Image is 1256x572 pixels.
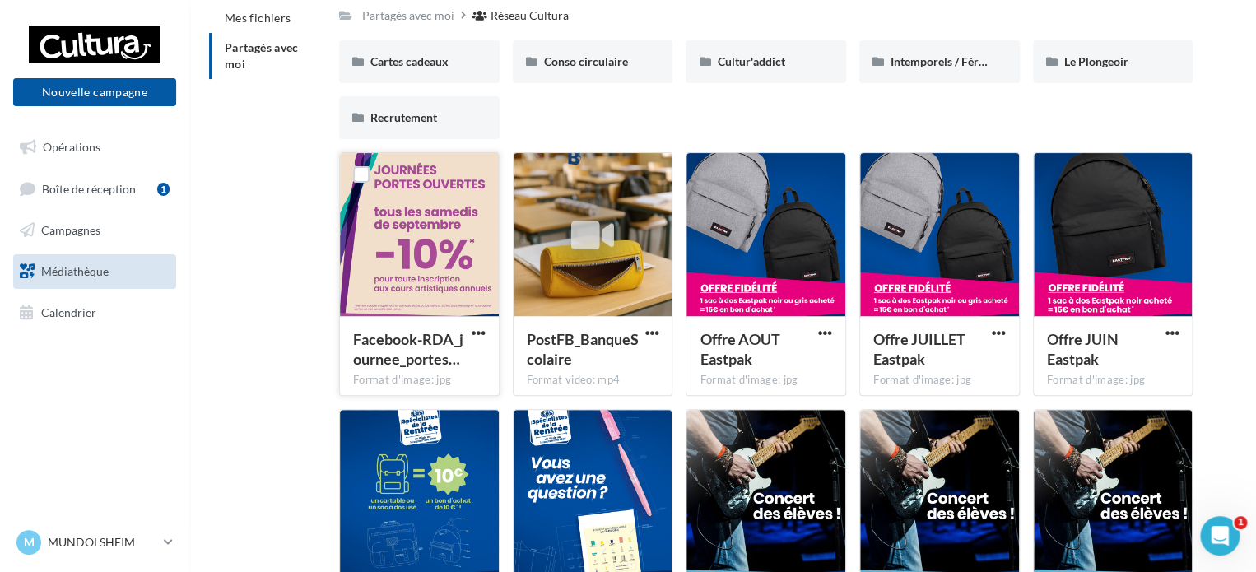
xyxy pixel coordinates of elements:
span: Offre JUILLET Eastpak [873,330,965,368]
div: Réseau Cultura [491,7,569,24]
a: Opérations [10,130,179,165]
span: Recrutement [370,110,437,124]
span: Cartes cadeaux [370,54,449,68]
span: Partagés avec moi [225,40,299,71]
span: Le Plongeoir [1064,54,1128,68]
a: Campagnes [10,213,179,248]
span: Calendrier [41,305,96,319]
span: Offre JUIN Eastpak [1047,330,1119,368]
div: Format d'image: jpg [873,373,1006,388]
span: Intemporels / Fériés [891,54,993,68]
span: Facebook-RDA_journee_portes_ouvertes [353,330,463,368]
div: Format d'image: jpg [700,373,832,388]
a: Médiathèque [10,254,179,289]
span: Mes fichiers [225,11,291,25]
div: Format video: mp4 [527,373,659,388]
a: M MUNDOLSHEIM [13,527,176,558]
div: Partagés avec moi [362,7,454,24]
div: Format d'image: jpg [353,373,486,388]
span: Conso circulaire [544,54,628,68]
span: 1 [1234,516,1247,529]
span: Boîte de réception [42,181,136,195]
a: Boîte de réception1 [10,171,179,207]
span: M [24,534,35,551]
span: Offre AOUT Eastpak [700,330,779,368]
div: 1 [157,183,170,196]
a: Calendrier [10,295,179,330]
span: Campagnes [41,223,100,237]
span: PostFB_BanqueScolaire [527,330,639,368]
span: Opérations [43,140,100,154]
iframe: Intercom live chat [1200,516,1240,556]
span: Cultur'addict [717,54,784,68]
span: Médiathèque [41,264,109,278]
p: MUNDOLSHEIM [48,534,157,551]
button: Nouvelle campagne [13,78,176,106]
div: Format d'image: jpg [1047,373,1179,388]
